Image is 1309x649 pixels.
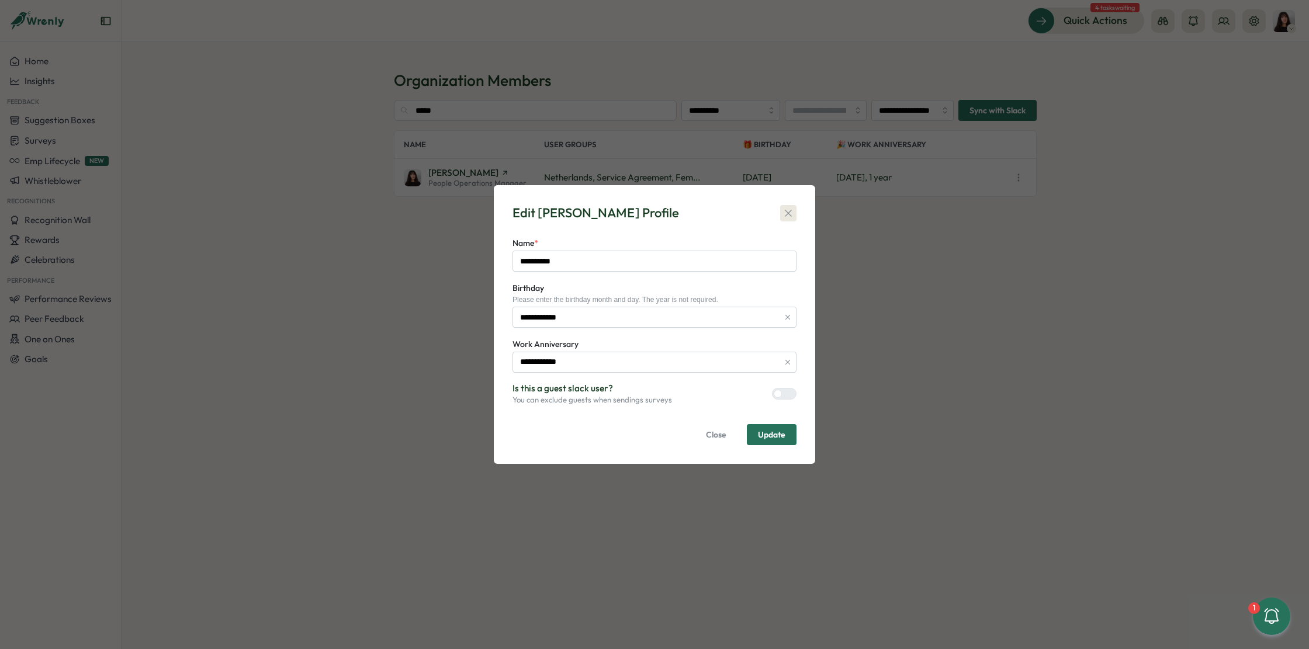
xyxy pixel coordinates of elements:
div: Edit [PERSON_NAME] Profile [512,204,679,222]
label: Birthday [512,282,544,295]
button: Update [747,424,797,445]
span: Close [706,425,726,445]
span: You can exclude guests when sendings surveys [512,395,672,405]
label: Work Anniversary [512,338,579,351]
button: 1 [1253,598,1290,635]
span: Update [758,431,785,439]
span: Is this a guest slack user? [512,382,672,395]
label: Name [512,237,538,250]
div: 1 [1248,602,1260,614]
div: Please enter the birthday month and day. The year is not required. [512,296,797,304]
button: Close [695,424,737,445]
